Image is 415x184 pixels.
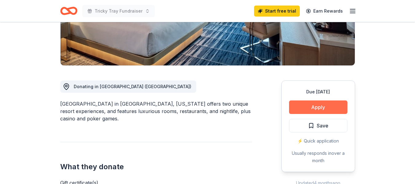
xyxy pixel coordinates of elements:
a: Home [60,4,77,18]
h2: What they donate [60,162,252,172]
button: Save [289,119,347,132]
span: Save [317,122,328,130]
span: Tricky Tray Fundraiser [95,7,143,15]
span: Donating in [GEOGRAPHIC_DATA] ([GEOGRAPHIC_DATA]) [74,84,191,89]
div: ⚡️ Quick application [289,137,347,145]
div: [GEOGRAPHIC_DATA] in [GEOGRAPHIC_DATA], [US_STATE] offers two unique resort experiences, and feat... [60,100,252,122]
button: Apply [289,100,347,114]
a: Earn Rewards [302,6,346,17]
div: Usually responds in over a month [289,150,347,164]
button: Tricky Tray Fundraiser [82,5,155,17]
a: Start free trial [254,6,300,17]
div: Due [DATE] [289,88,347,96]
